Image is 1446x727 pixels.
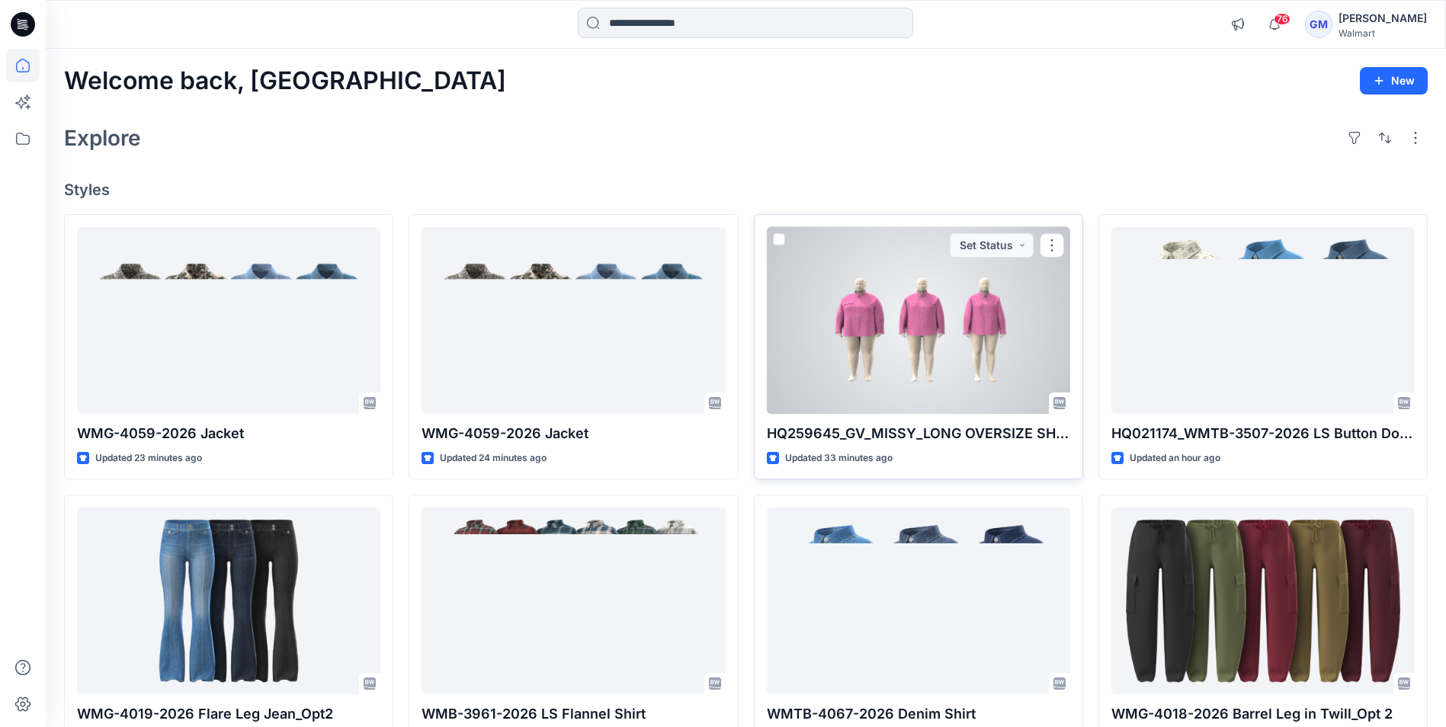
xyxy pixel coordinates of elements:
[1274,13,1290,25] span: 76
[422,508,725,694] a: WMB-3961-2026 LS Flannel Shirt
[64,126,141,150] h2: Explore
[1130,450,1220,466] p: Updated an hour ago
[77,508,380,694] a: WMG-4019-2026 Flare Leg Jean_Opt2
[1111,227,1415,414] a: HQ021174_WMTB-3507-2026 LS Button Down Denim Shirt
[95,450,202,466] p: Updated 23 minutes ago
[422,703,725,725] p: WMB-3961-2026 LS Flannel Shirt
[1111,703,1415,725] p: WMG-4018-2026 Barrel Leg in Twill_Opt 2
[77,423,380,444] p: WMG-4059-2026 Jacket
[1305,11,1332,38] div: GM
[785,450,893,466] p: Updated 33 minutes ago
[1360,67,1428,94] button: New
[1111,423,1415,444] p: HQ021174_WMTB-3507-2026 LS Button Down Denim Shirt
[77,227,380,414] a: WMG-4059-2026 Jacket
[767,227,1070,414] a: HQ259645_GV_MISSY_LONG OVERSIZE SHACKET
[440,450,547,466] p: Updated 24 minutes ago
[422,423,725,444] p: WMG-4059-2026 Jacket
[422,227,725,414] a: WMG-4059-2026 Jacket
[767,423,1070,444] p: HQ259645_GV_MISSY_LONG OVERSIZE SHACKET
[767,703,1070,725] p: WMTB-4067-2026 Denim Shirt
[77,703,380,725] p: WMG-4019-2026 Flare Leg Jean_Opt2
[767,508,1070,694] a: WMTB-4067-2026 Denim Shirt
[64,181,1428,199] h4: Styles
[1339,9,1427,27] div: [PERSON_NAME]
[1339,27,1427,39] div: Walmart
[64,67,506,95] h2: Welcome back, [GEOGRAPHIC_DATA]
[1111,508,1415,694] a: WMG-4018-2026 Barrel Leg in Twill_Opt 2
